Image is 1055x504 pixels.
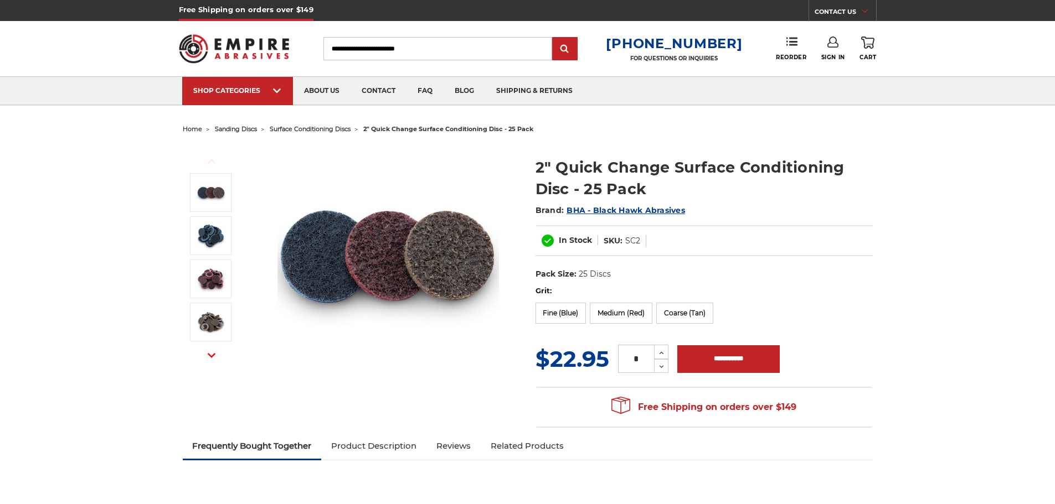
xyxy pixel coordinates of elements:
dd: 25 Discs [579,268,611,280]
h1: 2" Quick Change Surface Conditioning Disc - 25 Pack [536,157,873,200]
span: Sign In [821,54,845,61]
a: Cart [860,37,876,61]
button: Next [198,344,225,367]
dd: SC2 [625,235,640,247]
span: Reorder [776,54,806,61]
span: Cart [860,54,876,61]
a: shipping & returns [485,77,584,105]
a: CONTACT US [815,6,876,21]
a: faq [406,77,444,105]
img: Empire Abrasives [179,27,290,70]
span: $22.95 [536,345,609,372]
span: In Stock [559,235,592,245]
img: Black Hawk Abrasives 2 inch quick change disc for surface preparation on metals [277,145,499,366]
span: Free Shipping on orders over $149 [611,396,796,418]
img: Black Hawk Abrasives' tan surface conditioning disc, 2-inch quick change, 60-80 grit coarse texture. [197,308,225,336]
div: SHOP CATEGORIES [193,86,282,95]
a: home [183,125,202,133]
a: Reorder [776,37,806,60]
a: Related Products [481,434,574,458]
a: Product Description [321,434,426,458]
a: [PHONE_NUMBER] [606,35,742,51]
a: Reviews [426,434,481,458]
a: sanding discs [215,125,257,133]
p: FOR QUESTIONS OR INQUIRIES [606,55,742,62]
input: Submit [554,38,576,60]
a: about us [293,77,351,105]
button: Previous [198,149,225,173]
img: Black Hawk Abrasives' blue surface conditioning disc, 2-inch quick change, 280-360 grit fine texture [197,222,225,250]
span: Brand: [536,205,564,215]
a: surface conditioning discs [270,125,351,133]
a: Frequently Bought Together [183,434,322,458]
label: Grit: [536,285,873,297]
dt: Pack Size: [536,268,577,280]
a: contact [351,77,406,105]
dt: SKU: [604,235,622,247]
img: Black Hawk Abrasives' red surface conditioning disc, 2-inch quick change, 100-150 grit medium tex... [197,265,225,293]
span: 2" quick change surface conditioning disc - 25 pack [363,125,533,133]
img: Black Hawk Abrasives 2 inch quick change disc for surface preparation on metals [197,179,225,206]
a: blog [444,77,485,105]
a: BHA - Black Hawk Abrasives [567,205,685,215]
